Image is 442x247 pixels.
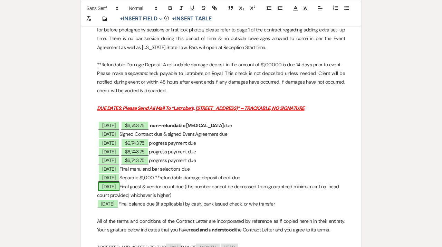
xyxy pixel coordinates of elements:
p: progress payment due [97,148,345,156]
span: Text Color [291,4,300,12]
span: [DATE] [98,121,119,130]
span: $6,743.75 [121,156,149,164]
p: All of the terms and conditions of the Contract Letter are incorporated by reference as if copied... [97,217,345,234]
u: **Refundable Damage Deposit [97,61,161,68]
p: Final menu and bar selections due [97,165,345,173]
p: Signed Contract due & signed Event Agreement due [97,130,345,139]
p: due [97,121,345,130]
span: [DATE] [97,199,118,208]
span: Text Background Color [300,4,310,12]
span: [DATE] [98,156,119,164]
em: separate [127,70,146,76]
span: + [172,16,175,21]
span: $6,743.75 [121,147,149,156]
p: progress payment due [97,156,345,165]
p: Final guest & vendor count due (this number cannot be decreased from guaranteed minimum or final ... [97,182,345,200]
u: read and understood [189,227,234,233]
span: Header Formats [126,4,160,12]
span: [DATE] [98,130,119,138]
button: Insert Field [117,15,165,23]
p: Final balance due (if applicable) by cash, bank issued check, or wire transfer [97,200,345,208]
span: [DATE] [98,182,119,191]
span: [DATE] [98,147,119,156]
span: [DATE] [98,173,119,182]
strong: non-refundable [MEDICAL_DATA] [150,122,224,129]
p: : A refundable damage deposit in the amount of $1,000.00 is due 14 days prior to event. [97,60,345,69]
p: Separate $1,000 **refundable damage deposit check due [97,173,345,182]
span: $6,743.75 [121,121,149,130]
button: +Insert Table [170,15,214,23]
u: DUE DATES: Please Send All Mail To “Latrobe’s, [STREET_ADDRESS]” – TRACKABLE, NO SIGNATURE [97,105,305,111]
span: $6,743.75 [121,139,149,147]
span: + [120,16,123,21]
span: [DATE] [98,139,119,147]
span: Alignment [315,4,325,12]
p: progress payment due [97,139,345,148]
p: Please make a check payable to Latrobe’s on Royal. This check is not deposited unless needed. Cli... [97,69,345,95]
p: Due to all of the last-minute set-up involved, the bride, groom, bridal party & immediate family ... [97,8,345,52]
span: [DATE] [98,164,119,173]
